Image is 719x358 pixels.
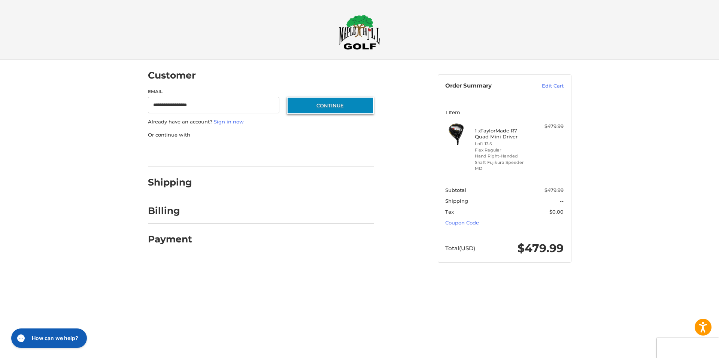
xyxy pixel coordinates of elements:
h2: Customer [148,70,196,81]
h3: 1 Item [445,109,564,115]
span: $479.99 [544,187,564,193]
li: Loft 13.5 [475,141,532,147]
span: -- [560,198,564,204]
iframe: Gorgias live chat messenger [7,326,89,351]
span: Subtotal [445,187,466,193]
span: Total (USD) [445,245,475,252]
li: Shaft Fujikura Speeder MD [475,159,532,172]
img: Maple Hill Golf [339,15,380,50]
button: Continue [287,97,374,114]
a: Coupon Code [445,220,479,226]
a: Sign in now [214,119,244,125]
span: Shipping [445,198,468,204]
h2: Shipping [148,177,192,188]
p: Or continue with [148,131,374,139]
span: $479.99 [518,241,564,255]
h2: Payment [148,233,192,245]
li: Hand Right-Handed [475,153,532,159]
span: Tax [445,209,454,215]
h3: Order Summary [445,82,526,90]
h4: 1 x TaylorMade R7 Quad Mini Driver [475,128,532,140]
iframe: PayPal-paypal [145,146,201,159]
a: Edit Cart [526,82,564,90]
iframe: PayPal-venmo [272,146,328,159]
label: Email [148,88,280,95]
p: Already have an account? [148,118,374,126]
span: $0.00 [549,209,564,215]
h2: Billing [148,205,192,217]
div: $479.99 [534,123,564,130]
iframe: Google Customer Reviews [657,338,719,358]
li: Flex Regular [475,147,532,153]
iframe: PayPal-paylater [209,146,265,159]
